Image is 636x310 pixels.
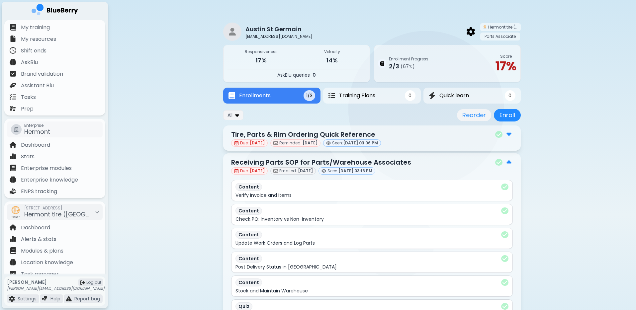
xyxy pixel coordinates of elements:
[227,112,232,118] span: All
[235,112,239,118] img: dropdown
[21,105,34,113] p: Prep
[10,141,16,148] img: file icon
[502,256,507,261] img: check
[494,109,521,121] button: Enroll
[298,168,313,174] span: [DATE]
[10,206,22,218] img: company thumbnail
[10,36,16,42] img: file icon
[508,93,511,99] span: 0
[21,141,50,149] p: Dashboard
[223,23,241,41] img: restaurant
[21,24,50,32] p: My training
[239,92,271,100] span: Enrollments
[10,59,16,65] img: file icon
[10,24,16,31] img: file icon
[32,4,78,18] img: company logo
[389,56,428,62] p: Enrollment Progress
[10,247,16,254] img: file icon
[10,70,16,77] img: file icon
[235,278,262,286] p: Content
[457,109,491,121] button: Reorder
[401,63,415,69] span: ( 67 %)
[21,224,50,232] p: Dashboard
[10,47,16,54] img: file icon
[380,61,384,66] img: Enrollment Progress
[343,140,378,146] span: [DATE] 03:06 PM
[506,129,511,138] img: file icon
[21,259,73,267] p: Location knowledge
[21,247,63,255] p: Modules & plans
[240,168,249,174] span: Due:
[273,169,278,173] img: email
[439,92,469,100] span: Quick learn
[235,255,262,263] p: Content
[423,88,521,104] button: Quick learnQuick learn0
[389,62,399,71] p: 2 / 3
[42,296,48,302] img: file icon
[250,140,265,146] span: [DATE]
[228,92,235,100] img: Enrollments
[74,296,100,302] p: Report bug
[21,82,54,90] p: Assistant Blu
[10,82,16,89] img: file icon
[10,188,16,194] img: file icon
[506,158,511,167] img: file icon
[339,92,375,100] span: Training Plans
[10,236,16,242] img: file icon
[21,164,72,172] p: Enterprise modules
[502,208,507,213] img: check
[327,168,372,174] span: Seen:
[235,207,262,215] p: Content
[326,141,331,145] img: viewed
[338,168,372,174] span: [DATE] 03:18 PM
[24,123,50,128] span: Enterprise
[279,168,297,174] span: Emailed:
[313,72,316,78] span: 0
[10,224,16,231] img: file icon
[24,205,91,211] span: [STREET_ADDRESS]
[273,141,278,145] img: email
[502,280,507,285] img: check
[24,127,50,136] span: Hermont
[227,72,366,78] p: -
[299,49,366,54] p: Velocity
[21,188,57,195] p: ENPS tracking
[245,34,313,39] p: [EMAIL_ADDRESS][DOMAIN_NAME]
[21,235,56,243] p: Alerts & stats
[80,280,85,285] img: logout
[235,264,337,270] p: Post Delivery Status in [GEOGRAPHIC_DATA]
[332,140,378,146] span: Seen:
[223,88,320,104] button: EnrollmentsEnrollments1/3
[303,140,318,146] span: [DATE]
[21,153,35,161] p: Stats
[21,270,59,278] p: Task manager
[409,93,411,99] span: 0
[323,88,420,104] button: Training PlansTraining Plans0
[328,92,335,99] img: Training Plans
[50,296,60,302] p: Help
[496,54,516,59] p: Score
[21,47,46,55] p: Shift ends
[10,259,16,266] img: file icon
[10,176,16,183] img: file icon
[321,169,326,173] img: viewed
[245,25,307,34] p: Austin St Germain
[240,140,249,146] span: Due:
[483,25,487,29] img: company thumbnail
[10,165,16,171] img: file icon
[467,27,475,36] img: back arrow
[10,153,16,160] img: file icon
[10,271,16,277] img: file icon
[235,216,324,222] p: Check PO: Inventory vs Non-Inventory
[235,231,262,239] p: Content
[306,93,313,99] span: 1/3
[227,56,295,65] p: 17%
[24,210,133,218] span: Hermont tire ([GEOGRAPHIC_DATA])
[488,25,518,30] span: Hermont tire ([GEOGRAPHIC_DATA])
[496,59,516,74] p: 17 %
[227,49,295,54] p: Responsiveness
[235,240,315,246] p: Update Work Orders and Log Parts
[86,280,101,285] span: Log out
[21,58,38,66] p: AskBlu
[235,288,308,294] p: Stock and Maintain Warehouse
